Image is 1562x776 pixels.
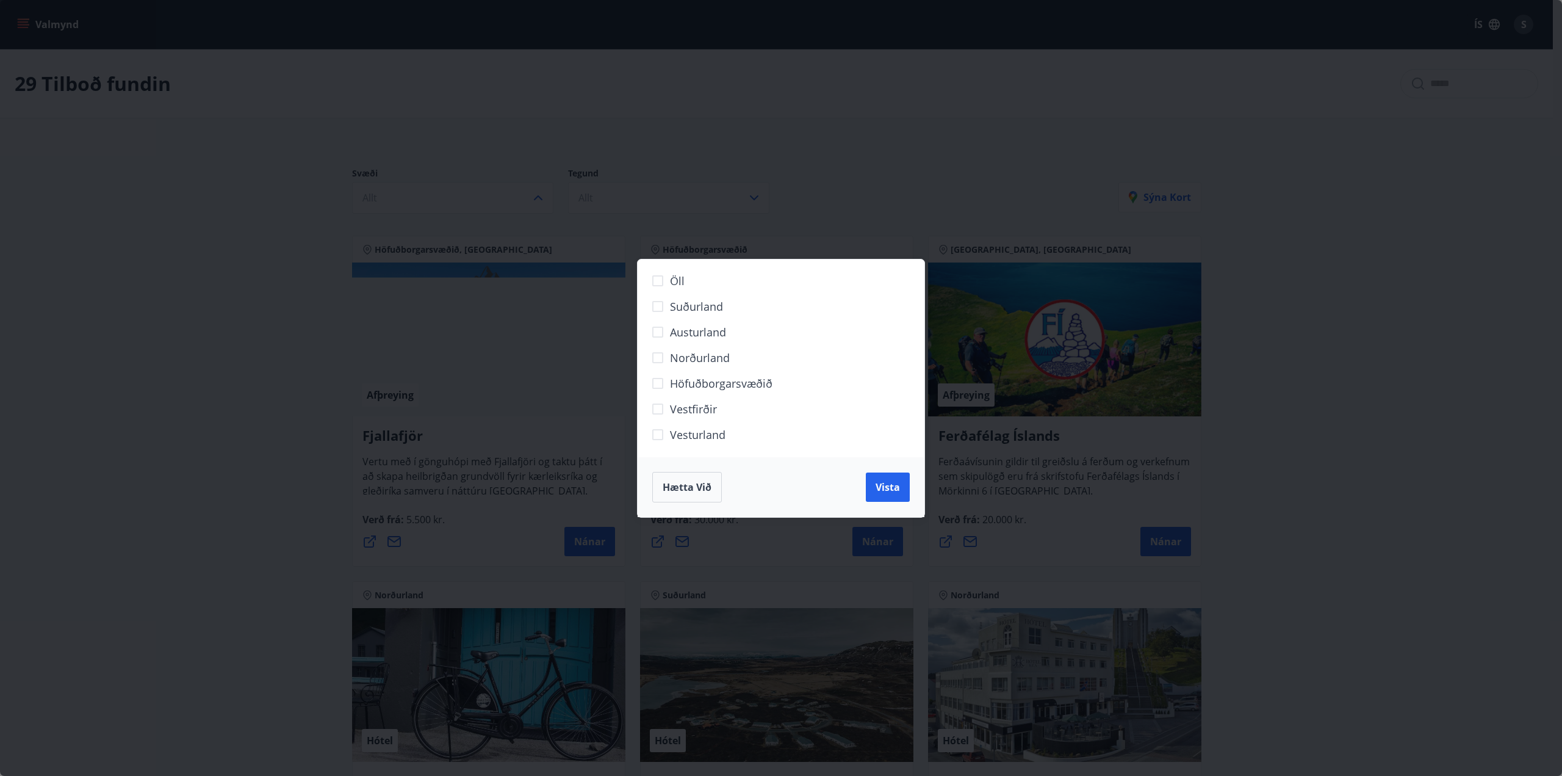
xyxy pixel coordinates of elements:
span: Hætta við [663,480,711,494]
span: Höfuðborgarsvæðið [670,375,772,391]
span: Austurland [670,324,726,340]
span: Vista [876,480,900,494]
span: Suðurland [670,299,723,314]
span: Vestfirðir [670,401,717,417]
span: Vesturland [670,427,725,443]
span: Norðurland [670,350,730,366]
button: Vista [866,473,910,502]
button: Hætta við [652,472,722,502]
span: Öll [670,273,685,289]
